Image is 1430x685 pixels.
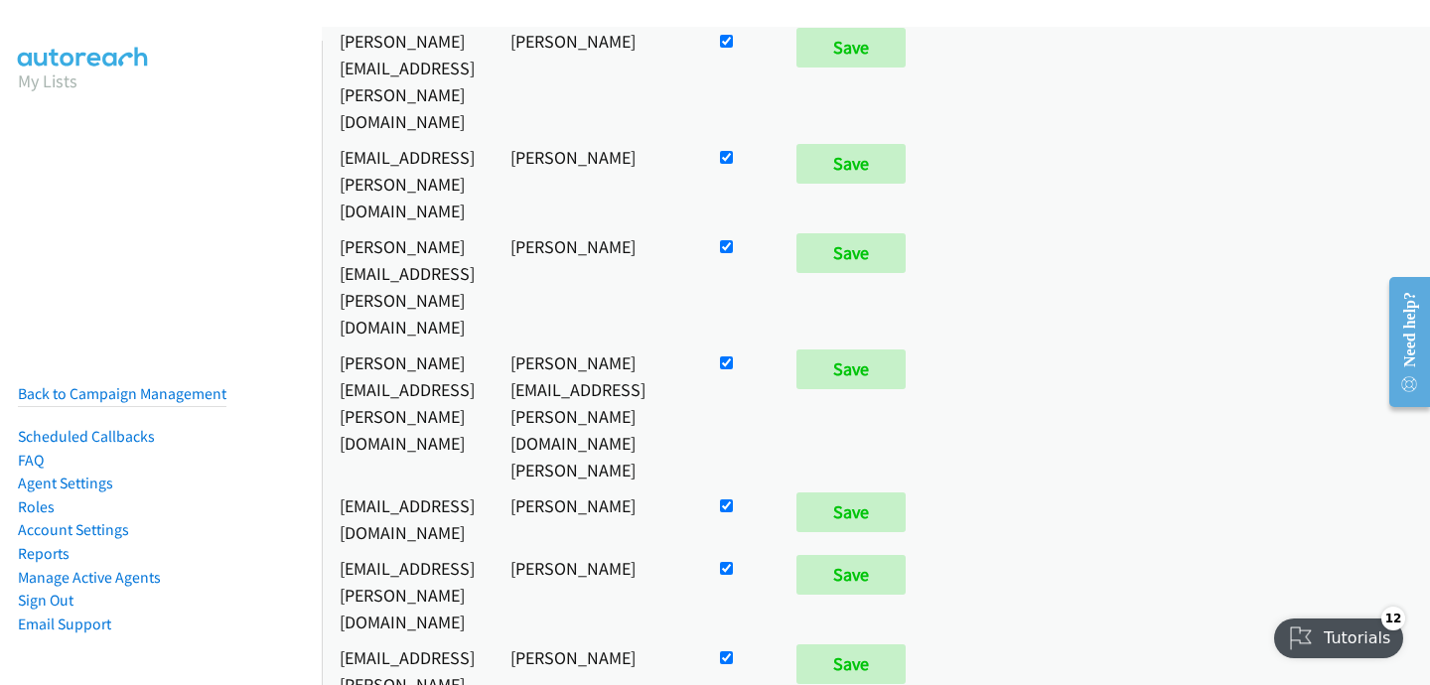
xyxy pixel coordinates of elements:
[18,474,113,492] a: Agent Settings
[796,555,906,595] input: Save
[322,550,493,639] td: [EMAIL_ADDRESS][PERSON_NAME][DOMAIN_NAME]
[322,487,493,550] td: [EMAIL_ADDRESS][DOMAIN_NAME]
[18,451,44,470] a: FAQ
[18,69,77,92] a: My Lists
[18,497,55,516] a: Roles
[493,550,698,639] td: [PERSON_NAME]
[796,28,906,68] input: Save
[18,568,161,587] a: Manage Active Agents
[493,344,698,487] td: [PERSON_NAME][EMAIL_ADDRESS][PERSON_NAME][DOMAIN_NAME] [PERSON_NAME]
[796,349,906,389] input: Save
[493,487,698,550] td: [PERSON_NAME]
[322,23,493,139] td: [PERSON_NAME][EMAIL_ADDRESS][PERSON_NAME][DOMAIN_NAME]
[322,344,493,487] td: [PERSON_NAME][EMAIL_ADDRESS][PERSON_NAME][DOMAIN_NAME]
[18,615,111,633] a: Email Support
[322,228,493,344] td: [PERSON_NAME][EMAIL_ADDRESS][PERSON_NAME][DOMAIN_NAME]
[1262,599,1415,670] iframe: Checklist
[796,492,906,532] input: Save
[18,384,226,403] a: Back to Campaign Management
[18,591,73,610] a: Sign Out
[493,139,698,228] td: [PERSON_NAME]
[322,139,493,228] td: [EMAIL_ADDRESS][PERSON_NAME][DOMAIN_NAME]
[18,427,155,446] a: Scheduled Callbacks
[796,644,906,684] input: Save
[18,544,70,563] a: Reports
[493,23,698,139] td: [PERSON_NAME]
[18,520,129,539] a: Account Settings
[1373,263,1430,421] iframe: Resource Center
[493,228,698,344] td: [PERSON_NAME]
[796,144,906,184] input: Save
[796,233,906,273] input: Save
